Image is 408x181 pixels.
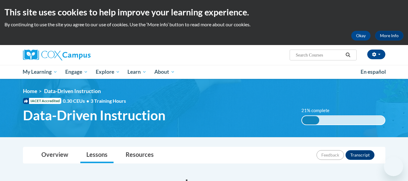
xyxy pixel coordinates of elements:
span: Data-Driven Instruction [44,88,101,94]
button: Account Settings [367,50,385,59]
span: Data-Driven Instruction [23,107,165,123]
span: IACET Accredited [23,98,61,104]
span: My Learning [23,68,57,76]
span: 0.30 CEUs [63,98,91,104]
span: • [86,98,89,104]
input: Search Courses [295,51,343,59]
a: Explore [92,65,124,79]
span: 3 Training Hours [91,98,126,104]
span: En español [361,69,386,75]
span: Learn [127,68,146,76]
div: 21% complete [302,116,319,124]
button: Search [343,51,352,59]
a: Lessons [80,147,114,163]
span: Explore [96,68,120,76]
button: Transcript [345,150,374,160]
a: My Learning [19,65,62,79]
a: Engage [61,65,92,79]
button: Feedback [316,150,344,160]
img: Cox Campus [23,50,91,60]
a: Resources [120,147,160,163]
iframe: Button to launch messaging window [384,157,403,176]
a: En español [357,66,390,78]
span: Engage [65,68,88,76]
button: Okay [351,31,371,40]
a: Home [23,88,37,94]
a: Cox Campus [23,50,138,60]
a: Overview [35,147,74,163]
p: By continuing to use the site you agree to our use of cookies. Use the ‘More info’ button to read... [5,21,403,28]
a: Learn [124,65,150,79]
h2: This site uses cookies to help improve your learning experience. [5,6,403,18]
a: More Info [375,31,403,40]
div: Main menu [14,65,394,79]
span: About [154,68,175,76]
label: 21% complete [301,107,336,114]
a: About [150,65,179,79]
